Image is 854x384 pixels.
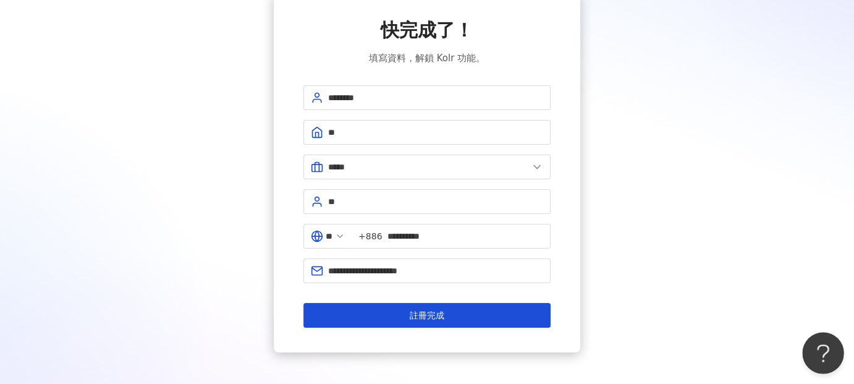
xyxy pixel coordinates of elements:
span: 填寫資料，解鎖 Kolr 功能。 [369,51,485,66]
button: 註冊完成 [303,303,551,328]
iframe: Help Scout Beacon - Open [802,332,844,374]
span: +886 [358,229,382,243]
span: 註冊完成 [410,310,444,320]
span: 快完成了！ [381,17,473,43]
